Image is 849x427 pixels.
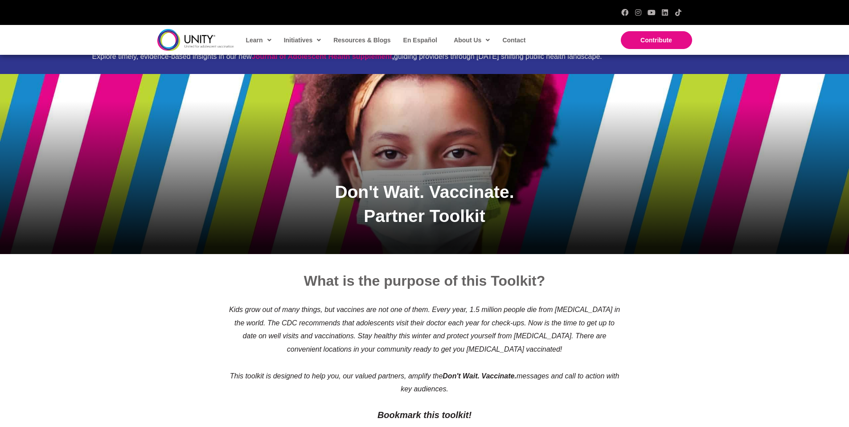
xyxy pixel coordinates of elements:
a: En Español [399,30,441,50]
span: Resources & Blogs [333,37,390,44]
a: YouTube [648,9,655,16]
span: Contact [502,37,525,44]
strong: , [252,53,394,60]
span: What is the purpose of this Toolkit? [304,273,545,289]
div: Explore timely, evidence-based insights in our new guiding providers through [DATE] shifting publ... [92,52,757,61]
a: Journal of Adolescent Health supplement [252,53,392,60]
span: En Español [403,37,437,44]
span: Learn [246,33,271,47]
strong: Don't Wait. Vaccinate. [443,372,517,380]
span: Initiatives [284,33,321,47]
a: TikTok [675,9,682,16]
a: LinkedIn [661,9,669,16]
span: Partner Toolkit [364,206,485,226]
img: unity-logo-dark [157,29,234,51]
span: Contribute [640,37,672,44]
a: About Us [449,30,493,50]
a: Instagram [635,9,642,16]
strong: Bookmark this toolkit! [377,410,472,420]
span: Don't Wait. Vaccinate. [335,182,514,201]
span: Kids grow out of many things, but vaccines are not one of them. Every year, 1.5 million people di... [229,306,620,353]
a: Resources & Blogs [329,30,394,50]
a: Contribute [621,31,692,49]
span: This toolkit is designed to help you, our valued partners, amplify the messages and call to actio... [230,372,619,393]
span: About Us [454,33,490,47]
a: Facebook [621,9,628,16]
a: Contact [498,30,529,50]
